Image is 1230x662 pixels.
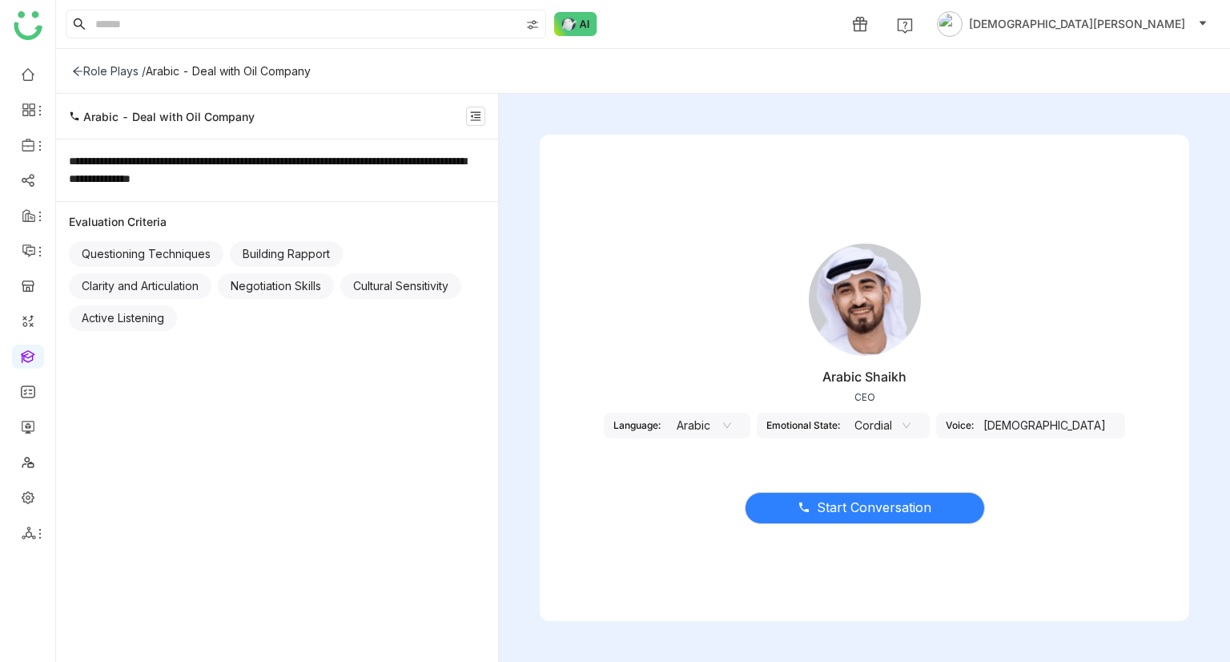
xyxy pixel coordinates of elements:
div: CEO [854,391,875,403]
nz-select-item: Arabic [670,414,731,438]
div: Emotional State: [766,419,840,431]
button: [DEMOGRAPHIC_DATA][PERSON_NAME] [934,11,1211,37]
div: Active Listening [69,305,177,331]
img: avatar [937,11,963,37]
img: ask-buddy-normal.svg [554,12,597,36]
img: 689c4d09a2c09d0bea1c05ba [809,244,921,356]
div: Clarity and Articulation [69,273,211,299]
img: logo [14,11,42,40]
img: search-type.svg [526,18,539,31]
span: [DEMOGRAPHIC_DATA][PERSON_NAME] [969,15,1185,33]
div: Role Plays / [72,64,146,78]
div: Arabic - Deal with Oil Company [146,64,311,78]
div: Cultural Sensitivity [340,273,461,299]
nz-select-item: Cordial [850,414,910,438]
span: Start Conversation [817,498,931,518]
button: Start Conversation [745,492,985,524]
div: Arabic Shaikh [822,369,906,385]
div: Questioning Techniques [69,241,223,267]
div: Negotiation Skills [218,273,334,299]
div: Evaluation Criteria [69,215,485,228]
div: Building Rapport [230,241,343,267]
img: help.svg [897,18,913,34]
span: Arabic - Deal with Oil Company [83,110,255,123]
div: Language: [613,419,661,431]
div: Voice: [946,419,974,431]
